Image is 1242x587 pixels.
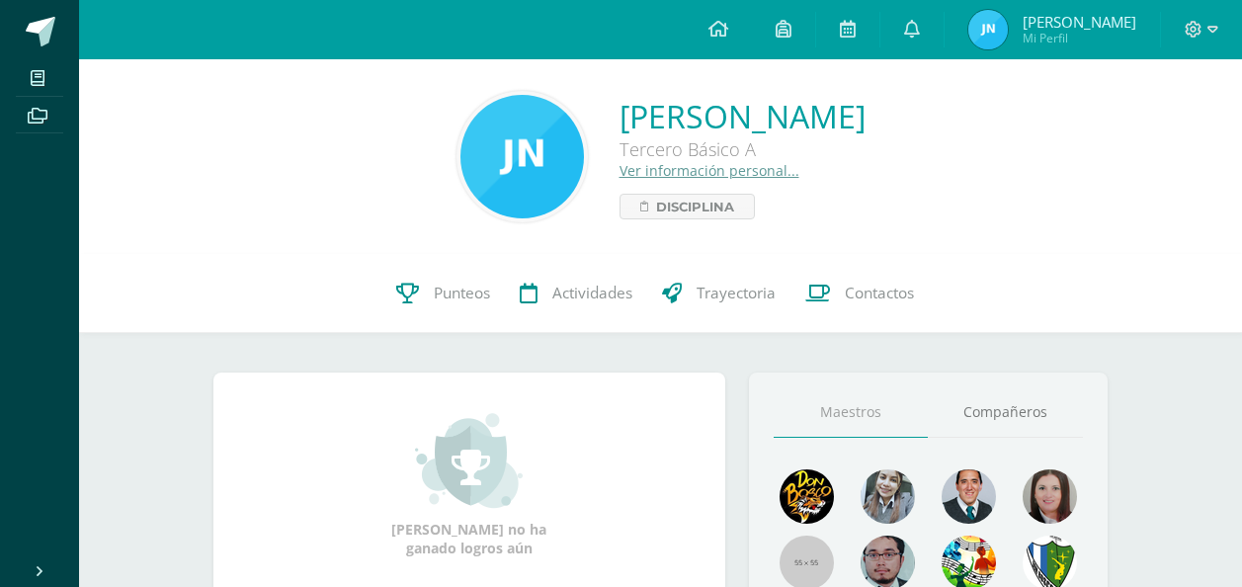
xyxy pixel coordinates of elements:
img: 29fc2a48271e3f3676cb2cb292ff2552.png [780,469,834,524]
span: Disciplina [656,195,734,218]
a: Contactos [790,254,929,333]
a: Disciplina [620,194,755,219]
a: Ver información personal... [620,161,799,180]
span: Trayectoria [697,283,776,303]
a: Actividades [505,254,647,333]
img: achievement_small.png [415,411,523,510]
a: Trayectoria [647,254,790,333]
img: ca2bd7ca011f4e161da89cebe82fe6b5.png [460,95,584,218]
span: Punteos [434,283,490,303]
img: eec80b72a0218df6e1b0c014193c2b59.png [942,469,996,524]
img: 67c3d6f6ad1c930a517675cdc903f95f.png [1023,469,1077,524]
img: 45bd7986b8947ad7e5894cbc9b781108.png [861,469,915,524]
a: [PERSON_NAME] [620,95,866,137]
a: Compañeros [928,387,1083,438]
a: Maestros [774,387,929,438]
span: Mi Perfil [1023,30,1136,46]
span: [PERSON_NAME] [1023,12,1136,32]
span: Actividades [552,283,632,303]
span: Contactos [845,283,914,303]
img: 7d0dd7c4a114cbfa0d056ec45c251c57.png [968,10,1008,49]
div: Tercero Básico A [620,137,866,161]
a: Punteos [381,254,505,333]
div: [PERSON_NAME] no ha ganado logros aún [371,411,568,557]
